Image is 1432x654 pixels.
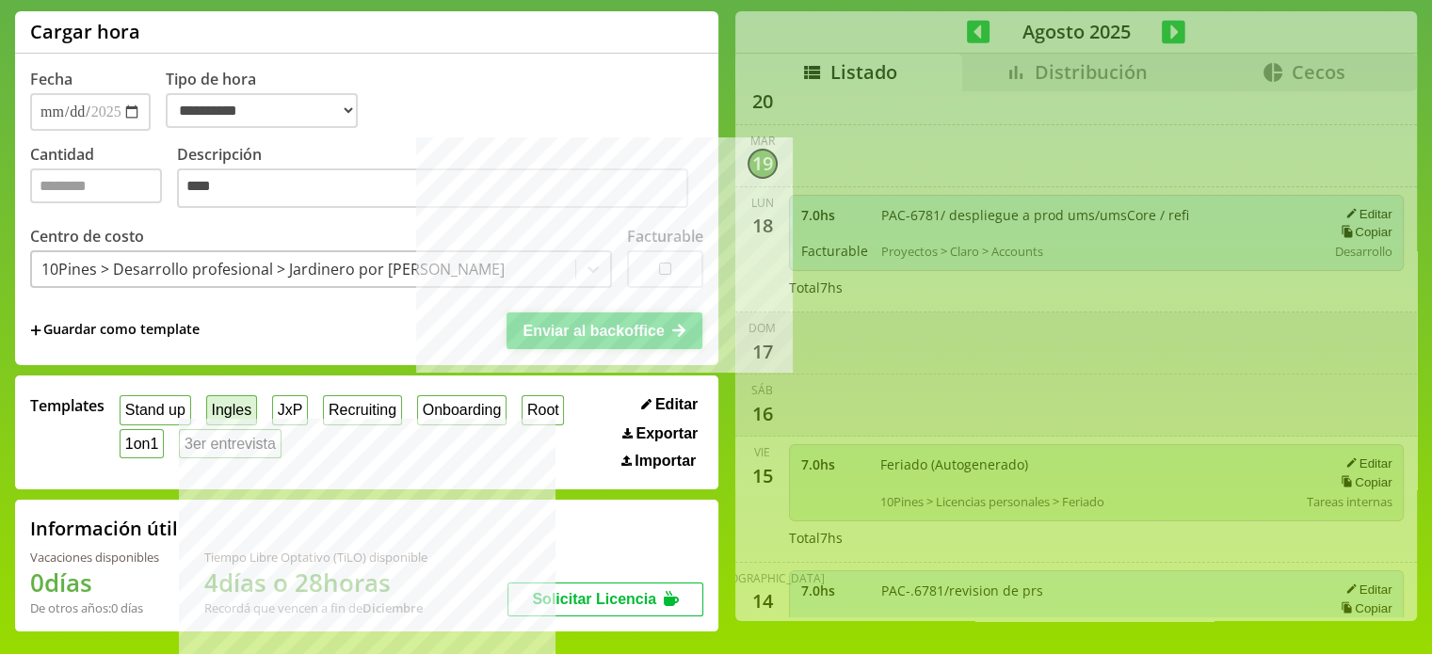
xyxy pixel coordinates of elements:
label: Descripción [177,144,703,213]
button: Root [522,395,564,424]
div: Recordá que vencen a fin de [204,599,427,616]
div: 10Pines > Desarrollo profesional > Jardinero por [PERSON_NAME] [41,259,505,279]
label: Cantidad [30,144,177,213]
span: Solicitar Licencia [532,591,656,607]
label: Centro de costo [30,226,144,247]
select: Tipo de hora [166,93,358,128]
h2: Información útil [30,516,178,541]
span: +Guardar como template [30,320,200,341]
button: 1on1 [120,429,164,458]
button: Editar [636,395,703,414]
input: Cantidad [30,168,162,203]
button: Ingles [206,395,257,424]
label: Facturable [627,226,703,247]
div: Tiempo Libre Optativo (TiLO) disponible [204,549,427,566]
textarea: Descripción [177,168,688,208]
span: Templates [30,395,105,416]
button: Stand up [120,395,191,424]
span: Enviar al backoffice [523,323,664,339]
label: Tipo de hora [166,69,373,131]
span: Importar [635,453,696,470]
h1: Cargar hora [30,19,140,44]
span: Exportar [636,425,698,442]
b: Diciembre [362,599,423,616]
h1: 4 días o 28 horas [204,566,427,599]
button: Solicitar Licencia [507,582,703,616]
div: Vacaciones disponibles [30,549,159,566]
span: + [30,320,41,341]
button: Onboarding [417,395,507,424]
label: Fecha [30,69,72,89]
button: Enviar al backoffice [507,312,702,348]
button: Recruiting [323,395,402,424]
span: Editar [655,396,698,413]
button: JxP [272,395,308,424]
button: Exportar [617,424,703,443]
div: De otros años: 0 días [30,599,159,616]
button: 3er entrevista [179,429,282,458]
h1: 0 días [30,566,159,599]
